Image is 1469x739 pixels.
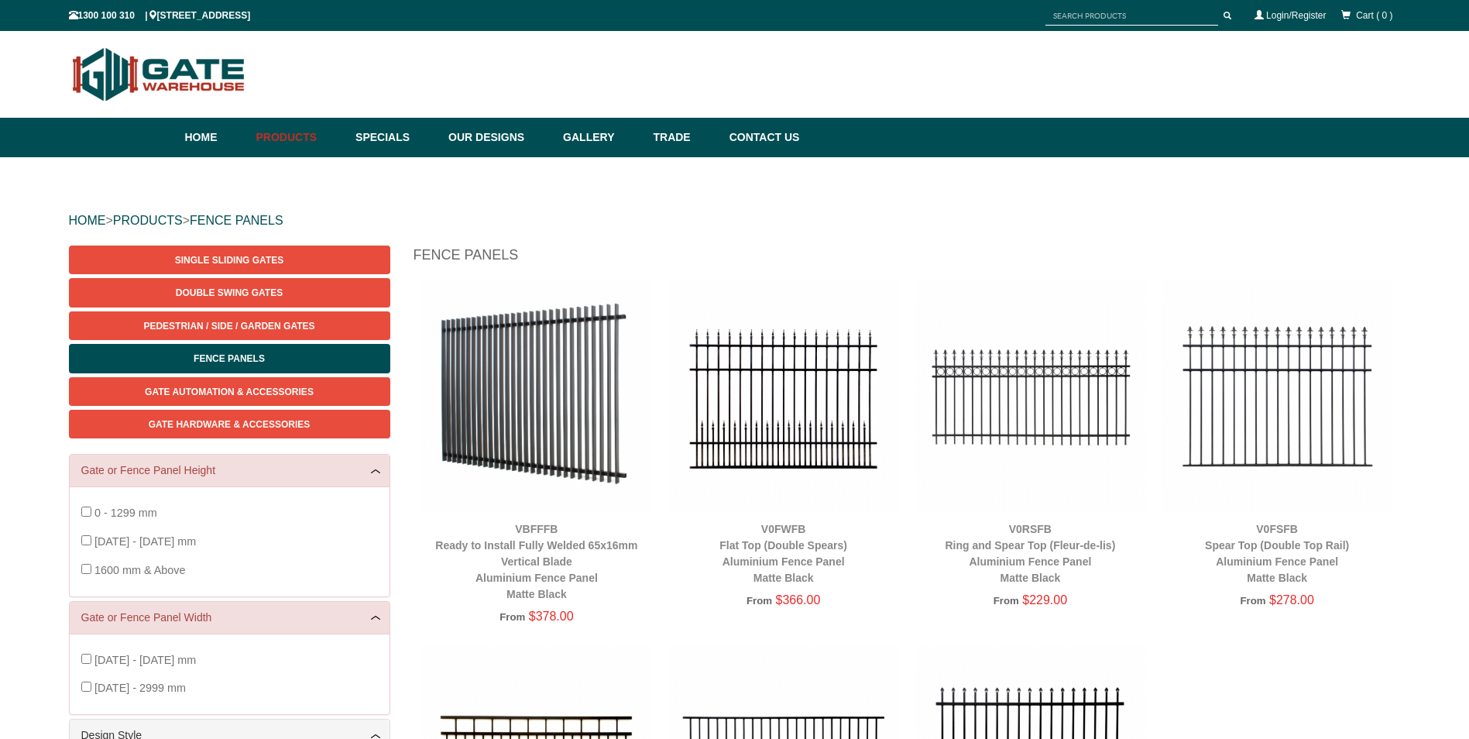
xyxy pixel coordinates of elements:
a: V0FSFBSpear Top (Double Top Rail)Aluminium Fence PanelMatte Black [1205,523,1349,584]
h1: Fence Panels [414,246,1401,273]
span: Single Sliding Gates [175,255,283,266]
span: From [1240,595,1265,607]
input: SEARCH PRODUCTS [1045,6,1218,26]
a: Trade [645,118,721,157]
span: 1600 mm & Above [94,564,186,576]
a: FENCE PANELS [190,214,283,227]
a: Gate or Fence Panel Height [81,462,378,479]
span: From [747,595,772,607]
a: V0FWFBFlat Top (Double Spears)Aluminium Fence PanelMatte Black [719,523,847,584]
a: V0RSFBRing and Spear Top (Fleur-de-lis)Aluminium Fence PanelMatte Black [945,523,1115,584]
a: Double Swing Gates [69,278,390,307]
a: Login/Register [1266,10,1326,21]
a: PRODUCTS [113,214,183,227]
span: [DATE] - 2999 mm [94,682,186,694]
span: [DATE] - [DATE] mm [94,654,196,666]
span: 0 - 1299 mm [94,507,157,519]
span: Gate Hardware & Accessories [149,419,311,430]
span: $378.00 [529,610,574,623]
a: HOME [69,214,106,227]
span: $229.00 [1022,593,1067,607]
img: V0FWFB - Flat Top (Double Spears) - Aluminium Fence Panel - Matte Black - Gate Warehouse [668,280,899,512]
a: Contact Us [722,118,800,157]
a: Specials [348,118,441,157]
img: V0RSFB - Ring and Spear Top (Fleur-de-lis) - Aluminium Fence Panel - Matte Black - Gate Warehouse [915,280,1146,512]
a: Gallery [555,118,645,157]
a: Gate or Fence Panel Width [81,610,378,626]
span: Pedestrian / Side / Garden Gates [143,321,314,332]
a: Gate Hardware & Accessories [69,410,390,438]
a: Gate Automation & Accessories [69,377,390,406]
a: Home [185,118,249,157]
span: Gate Automation & Accessories [145,387,314,397]
a: VBFFFBReady to Install Fully Welded 65x16mm Vertical BladeAluminium Fence PanelMatte Black [435,523,637,600]
img: Gate Warehouse [69,39,249,110]
span: [DATE] - [DATE] mm [94,535,196,548]
a: Fence Panels [69,344,390,373]
span: From [994,595,1019,607]
a: Single Sliding Gates [69,246,390,274]
span: 1300 100 310 | [STREET_ADDRESS] [69,10,251,21]
span: Fence Panels [194,353,265,364]
a: Our Designs [441,118,555,157]
span: Double Swing Gates [176,287,283,298]
img: VBFFFB - Ready to Install Fully Welded 65x16mm Vertical Blade - Aluminium Fence Panel - Matte Bla... [421,280,653,512]
span: $278.00 [1269,593,1314,607]
span: From [499,611,525,623]
span: Cart ( 0 ) [1356,10,1392,21]
a: Pedestrian / Side / Garden Gates [69,311,390,340]
img: V0FSFB - Spear Top (Double Top Rail) - Aluminium Fence Panel - Matte Black - Gate Warehouse [1162,280,1393,512]
div: > > [69,196,1401,246]
a: Products [249,118,348,157]
span: $366.00 [776,593,821,607]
